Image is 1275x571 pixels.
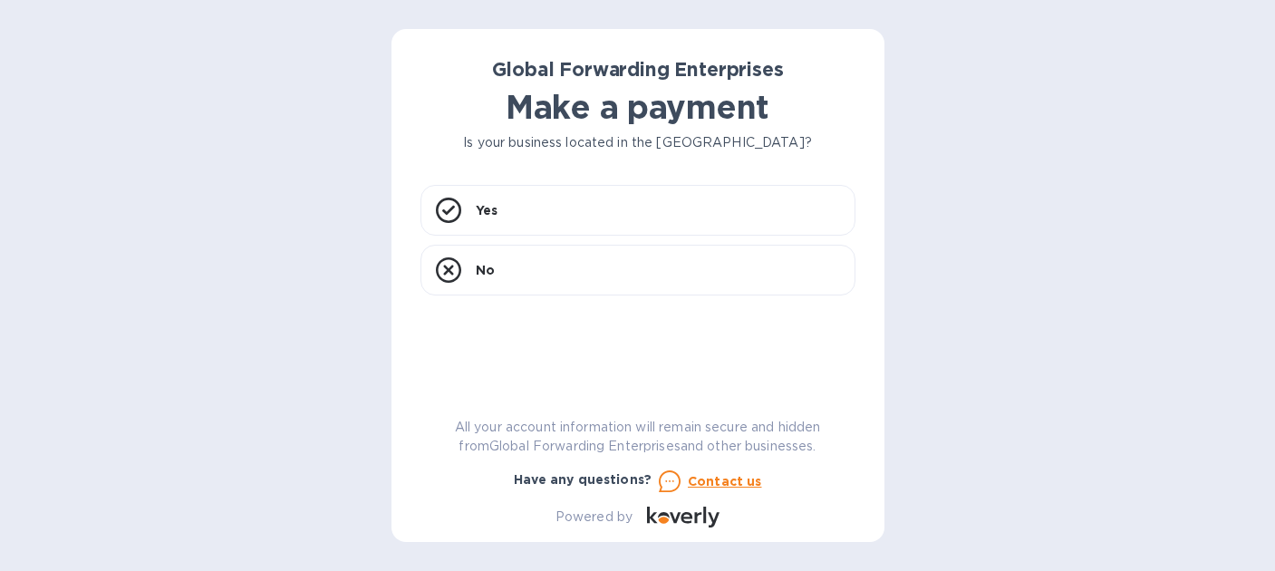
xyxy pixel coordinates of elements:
[688,474,762,489] u: Contact us
[420,418,855,456] p: All your account information will remain secure and hidden from Global Forwarding Enterprises and...
[492,58,784,81] b: Global Forwarding Enterprises
[476,261,495,279] p: No
[476,201,497,219] p: Yes
[555,508,633,527] p: Powered by
[420,133,855,152] p: Is your business located in the [GEOGRAPHIC_DATA]?
[514,472,652,487] b: Have any questions?
[420,88,855,126] h1: Make a payment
